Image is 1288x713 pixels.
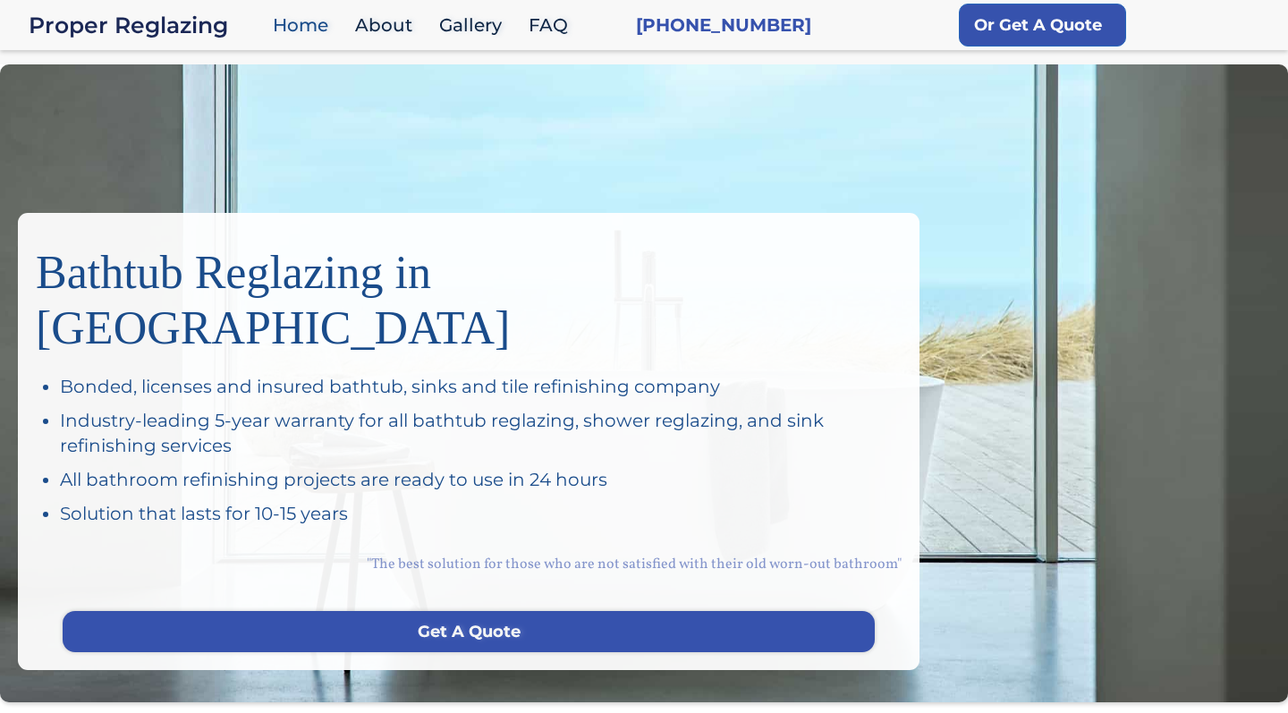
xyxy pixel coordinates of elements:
[430,6,520,45] a: Gallery
[36,535,902,593] div: "The best solution for those who are not satisfied with their old worn-out bathroom"
[264,6,346,45] a: Home
[636,13,811,38] a: [PHONE_NUMBER]
[520,6,586,45] a: FAQ
[60,408,902,458] div: Industry-leading 5-year warranty for all bathtub reglazing, shower reglazing, and sink refinishin...
[60,501,902,526] div: Solution that lasts for 10-15 years
[60,374,902,399] div: Bonded, licenses and insured bathtub, sinks and tile refinishing company
[29,13,264,38] a: home
[36,231,902,356] h1: Bathtub Reglazing in [GEOGRAPHIC_DATA]
[29,13,264,38] div: Proper Reglazing
[959,4,1126,47] a: Or Get A Quote
[346,6,430,45] a: About
[60,467,902,492] div: All bathroom refinishing projects are ready to use in 24 hours
[63,611,875,652] a: Get A Quote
